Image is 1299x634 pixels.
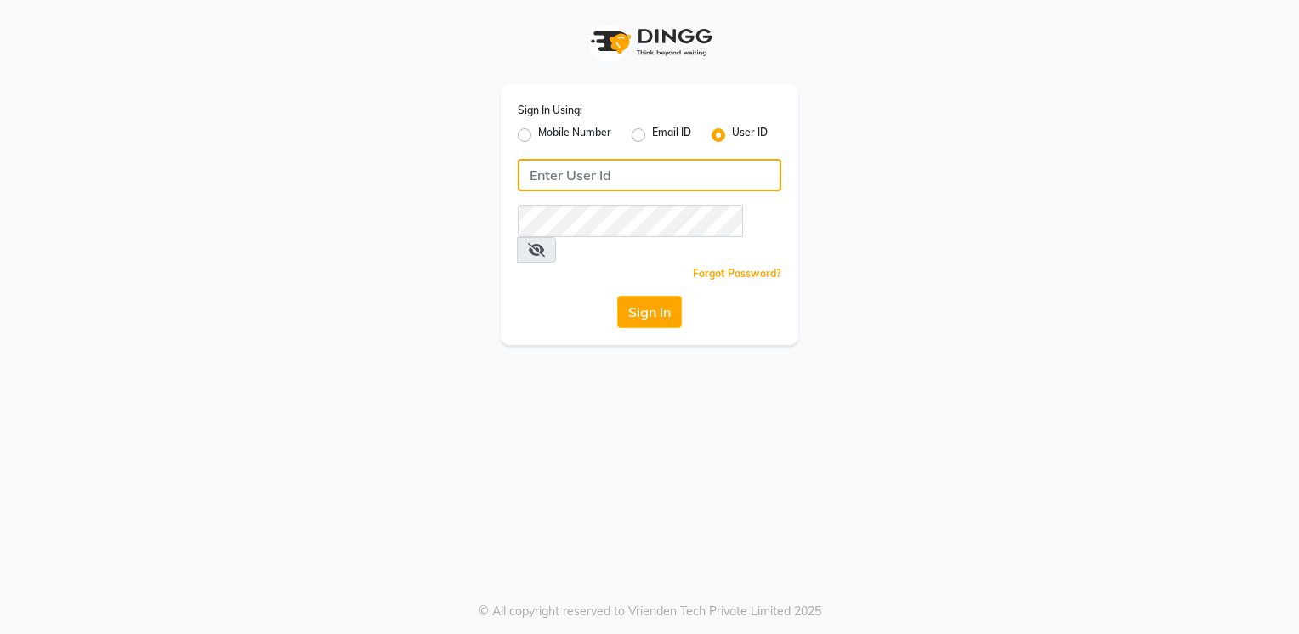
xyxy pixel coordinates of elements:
[617,296,682,328] button: Sign In
[518,205,743,237] input: Username
[518,159,781,191] input: Username
[518,103,582,118] label: Sign In Using:
[538,125,611,145] label: Mobile Number
[581,17,718,67] img: logo1.svg
[732,125,768,145] label: User ID
[693,267,781,280] a: Forgot Password?
[652,125,691,145] label: Email ID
